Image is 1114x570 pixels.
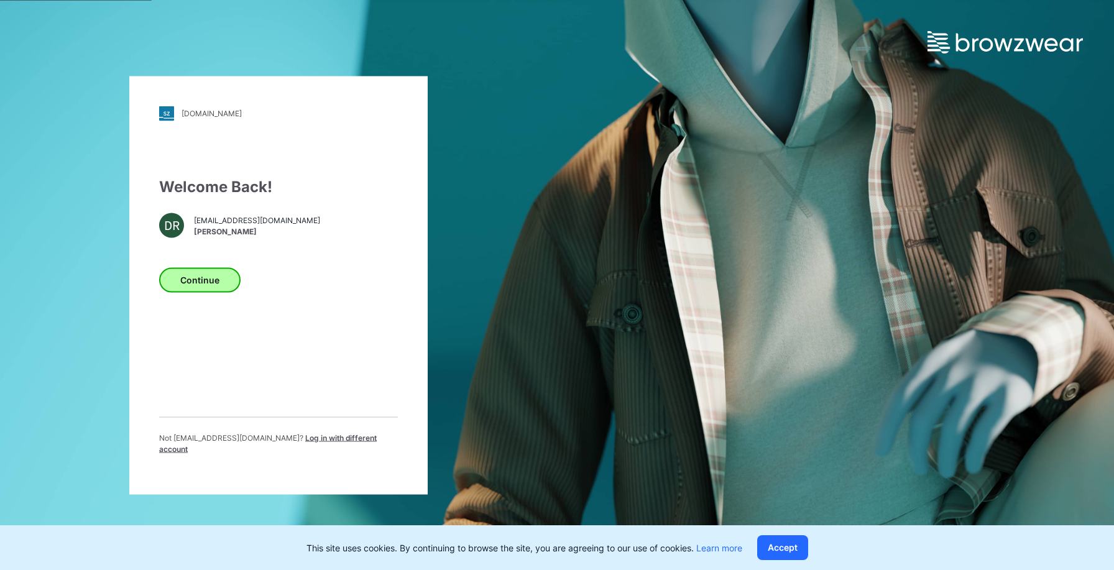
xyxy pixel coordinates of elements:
button: Continue [159,267,241,292]
a: Learn more [696,543,742,553]
span: [PERSON_NAME] [194,226,320,237]
p: This site uses cookies. By continuing to browse the site, you are agreeing to our use of cookies. [306,541,742,554]
button: Accept [757,535,808,560]
span: [EMAIL_ADDRESS][DOMAIN_NAME] [194,215,320,226]
a: [DOMAIN_NAME] [159,106,398,121]
img: stylezone-logo.562084cfcfab977791bfbf7441f1a819.svg [159,106,174,121]
p: Not [EMAIL_ADDRESS][DOMAIN_NAME] ? [159,432,398,454]
div: Welcome Back! [159,175,398,198]
div: DR [159,213,184,237]
img: browzwear-logo.e42bd6dac1945053ebaf764b6aa21510.svg [928,31,1083,53]
div: [DOMAIN_NAME] [182,109,242,118]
